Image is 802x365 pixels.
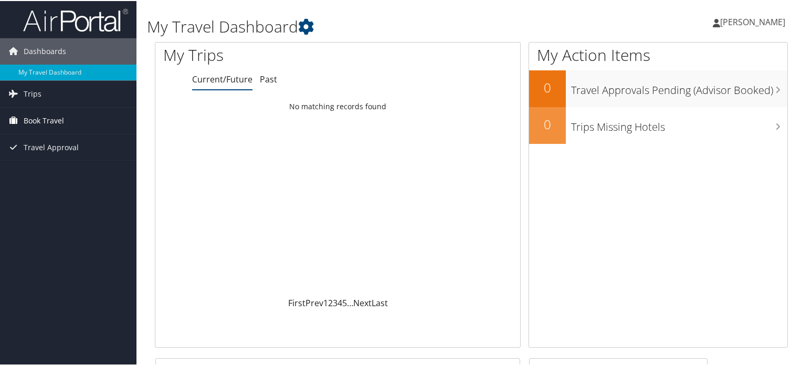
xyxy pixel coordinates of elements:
a: 2 [328,296,333,308]
h1: My Travel Dashboard [147,15,579,37]
span: Dashboards [24,37,66,64]
a: 3 [333,296,337,308]
a: Prev [305,296,323,308]
a: 5 [342,296,347,308]
h1: My Trips [163,43,361,65]
span: Trips [24,80,41,106]
a: 1 [323,296,328,308]
h1: My Action Items [529,43,787,65]
a: 0Trips Missing Hotels [529,106,787,143]
a: [PERSON_NAME] [713,5,796,37]
img: airportal-logo.png [23,7,128,32]
h3: Travel Approvals Pending (Advisor Booked) [571,77,787,97]
h2: 0 [529,78,566,96]
h2: 0 [529,114,566,132]
span: … [347,296,353,308]
a: 0Travel Approvals Pending (Advisor Booked) [529,69,787,106]
td: No matching records found [155,96,520,115]
a: First [288,296,305,308]
a: 4 [337,296,342,308]
span: Book Travel [24,107,64,133]
a: Current/Future [192,72,252,84]
span: [PERSON_NAME] [720,15,785,27]
a: Past [260,72,277,84]
a: Next [353,296,372,308]
span: Travel Approval [24,133,79,160]
a: Last [372,296,388,308]
h3: Trips Missing Hotels [571,113,787,133]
